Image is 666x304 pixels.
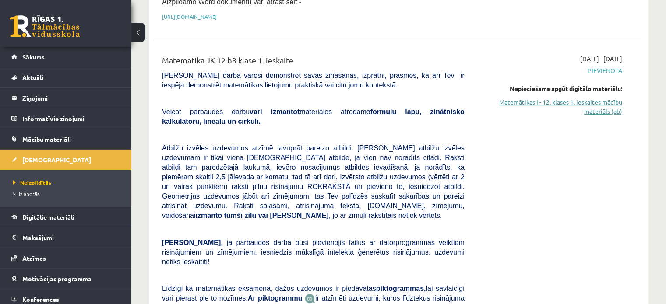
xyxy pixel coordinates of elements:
[22,275,92,283] span: Motivācijas programma
[13,178,123,186] a: Neizpildītās
[22,73,43,81] span: Aktuāli
[11,47,120,67] a: Sākums
[22,88,120,108] legend: Ziņojumi
[162,13,217,20] a: [URL][DOMAIN_NAME]
[10,15,80,37] a: Rīgas 1. Tālmācības vidusskola
[11,269,120,289] a: Motivācijas programma
[224,212,328,219] b: tumši zilu vai [PERSON_NAME]
[13,190,39,197] span: Izlabotās
[478,66,622,75] span: Pievienota
[11,227,120,248] a: Maksājumi
[11,129,120,149] a: Mācību materiāli
[376,285,426,292] b: piktogrammas,
[22,108,120,129] legend: Informatīvie ziņojumi
[11,88,120,108] a: Ziņojumi
[13,190,123,198] a: Izlabotās
[13,179,51,186] span: Neizpildītās
[11,150,120,170] a: [DEMOGRAPHIC_DATA]
[162,108,465,125] span: Veicot pārbaudes darbu materiālos atrodamo
[196,212,222,219] b: izmanto
[248,294,303,302] b: Ar piktogrammu
[250,108,300,115] b: vari izmantot
[22,254,46,262] span: Atzīmes
[11,108,120,129] a: Informatīvie ziņojumi
[11,67,120,87] a: Aktuāli
[580,54,622,63] span: [DATE] - [DATE]
[22,53,45,61] span: Sākums
[11,207,120,227] a: Digitālie materiāli
[162,72,465,89] span: [PERSON_NAME] darbā varēsi demonstrēt savas zināšanas, izpratni, prasmes, kā arī Tev ir iespēja d...
[22,295,59,303] span: Konferences
[22,227,120,248] legend: Maksājumi
[22,213,74,221] span: Digitālie materiāli
[11,248,120,268] a: Atzīmes
[478,84,622,93] div: Nepieciešams apgūt digitālo materiālu:
[478,98,622,116] a: Matemātikas I - 12. klases 1. ieskaites mācību materiāls (ab)
[162,144,465,219] span: Atbilžu izvēles uzdevumos atzīmē tavuprāt pareizo atbildi. [PERSON_NAME] atbilžu izvēles uzdevuma...
[22,156,91,164] span: [DEMOGRAPHIC_DATA]
[305,294,315,304] img: JfuEzvunn4EvwAAAAASUVORK5CYII=
[162,285,465,302] span: Līdzīgi kā matemātikas eksāmenā, dažos uzdevumos ir piedāvātas lai savlaicīgi vari pierast pie to...
[162,239,465,266] span: , ja pārbaudes darbā būsi pievienojis failus ar datorprogrammās veiktiem risinājumiem un zīmējumi...
[162,108,465,125] b: formulu lapu, zinātnisko kalkulatoru, lineālu un cirkuli.
[162,54,465,70] div: Matemātika JK 12.b3 klase 1. ieskaite
[162,239,221,246] span: [PERSON_NAME]
[22,135,71,143] span: Mācību materiāli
